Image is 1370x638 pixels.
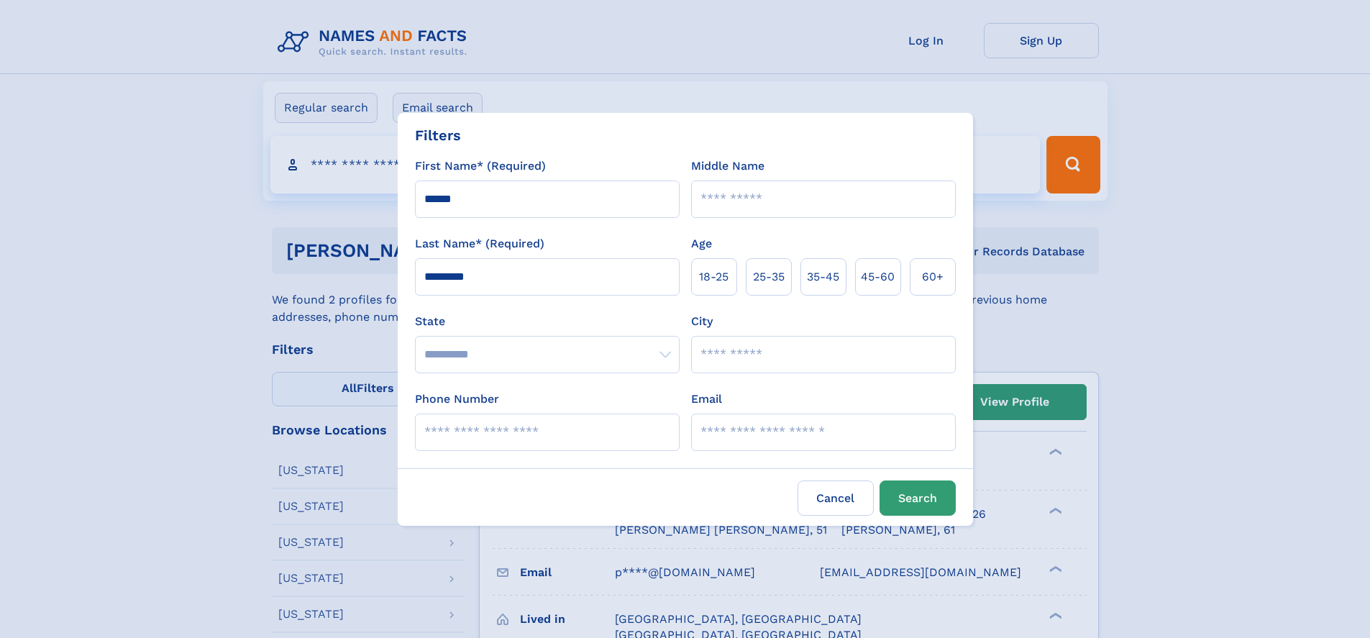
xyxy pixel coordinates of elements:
label: First Name* (Required) [415,158,546,175]
label: City [691,313,713,330]
label: Age [691,235,712,252]
span: 18‑25 [699,268,729,286]
span: 25‑35 [753,268,785,286]
span: 45‑60 [861,268,895,286]
label: Cancel [798,480,874,516]
label: State [415,313,680,330]
label: Last Name* (Required) [415,235,544,252]
span: 35‑45 [807,268,839,286]
label: Phone Number [415,391,499,408]
label: Middle Name [691,158,764,175]
span: 60+ [922,268,944,286]
div: Filters [415,124,461,146]
label: Email [691,391,722,408]
button: Search [880,480,956,516]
